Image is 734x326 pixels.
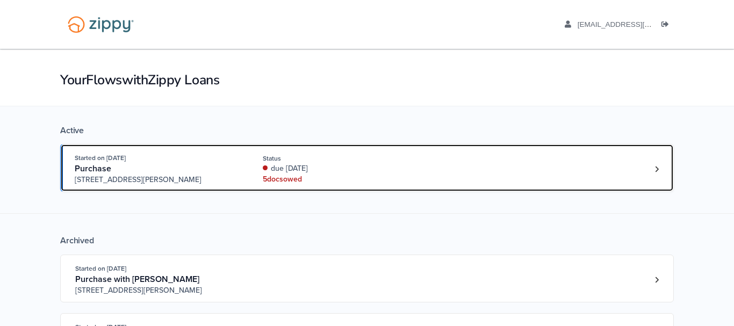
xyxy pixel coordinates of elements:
[75,265,126,272] span: Started on [DATE]
[75,285,239,296] span: [STREET_ADDRESS][PERSON_NAME]
[61,11,141,38] img: Logo
[565,20,701,31] a: edit profile
[60,125,674,136] div: Active
[263,163,406,174] div: due [DATE]
[60,71,674,89] h1: Your Flows with Zippy Loans
[649,161,665,177] a: Loan number 4258806
[649,272,665,288] a: Loan number 4215448
[263,154,406,163] div: Status
[60,255,674,302] a: Open loan 4215448
[60,144,674,192] a: Open loan 4258806
[75,163,111,174] span: Purchase
[75,274,199,285] span: Purchase with [PERSON_NAME]
[661,20,673,31] a: Log out
[75,175,239,185] span: [STREET_ADDRESS][PERSON_NAME]
[60,235,674,246] div: Archived
[75,154,126,162] span: Started on [DATE]
[263,174,406,185] div: 5 doc s owed
[578,20,701,28] span: ivangray44@yahoo.com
